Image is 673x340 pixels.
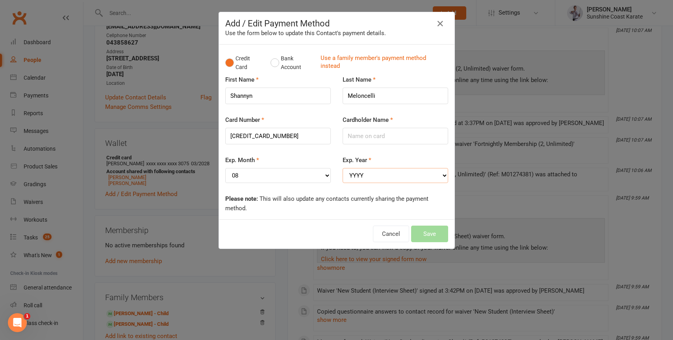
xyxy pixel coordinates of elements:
input: XXXX-XXXX-XXXX-XXXX [225,128,331,144]
label: Exp. Month [225,155,259,165]
label: First Name [225,75,259,84]
div: Use the form below to update this Contact's payment details. [225,28,448,38]
button: Bank Account [271,51,314,75]
a: Use a family member's payment method instead [321,54,444,72]
label: Cardholder Name [343,115,393,125]
iframe: Intercom live chat [8,313,27,332]
button: Credit Card [225,51,262,75]
input: Name on card [343,128,448,144]
h4: Add / Edit Payment Method [225,19,448,28]
label: Card Number [225,115,264,125]
strong: Please note: [225,195,258,202]
span: This will also update any contacts currently sharing the payment method. [225,195,428,212]
label: Last Name [343,75,376,84]
button: Close [434,17,447,30]
label: Exp. Year [343,155,371,165]
span: 1 [24,313,30,319]
button: Cancel [373,226,409,242]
